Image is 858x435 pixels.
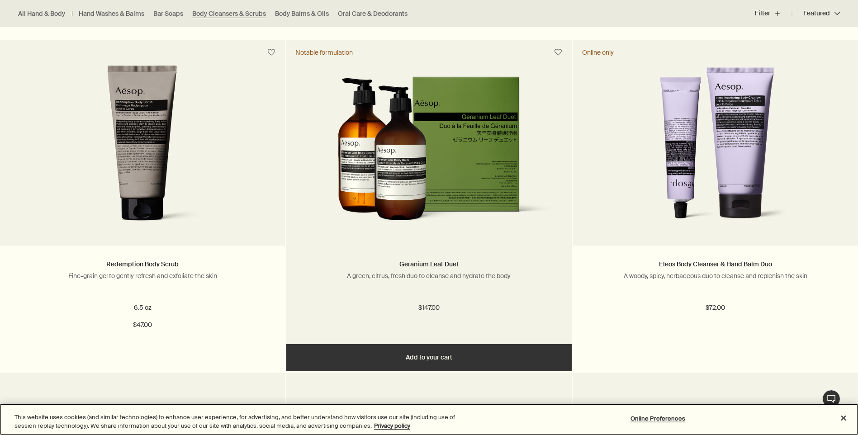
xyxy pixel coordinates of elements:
p: A woody, spicy, herbaceous duo to cleanse and replenish the skin [587,272,844,280]
a: Body Balms & Oils [275,9,329,18]
a: Geranium Leaf Duet in outer carton [286,65,571,246]
a: Eleos Nourishing Body Cleanser and Eleos Aromatique Hand Balm. [573,65,858,246]
button: Filter [755,3,792,24]
button: Close [834,408,853,428]
div: Online only [582,48,614,57]
p: A green, citrus, fresh duo to cleanse and hydrate the body [300,272,558,280]
button: Online Preferences, Opens the preference center dialog [630,410,686,428]
span: $147.00 [418,303,440,313]
span: $47.00 [133,320,152,331]
a: Redemption Body Scrub [106,260,179,268]
button: Live Assistance [822,390,840,408]
button: Save to cabinet [550,44,566,61]
span: $72.00 [706,303,725,313]
a: Hand Washes & Balms [79,9,144,18]
a: All Hand & Body [18,9,65,18]
a: Geranium Leaf Duet [399,260,459,268]
p: Fine-grain gel to gently refresh and exfoliate the skin [14,272,271,280]
a: Bar Soaps [153,9,183,18]
a: Oral Care & Deodorants [338,9,408,18]
button: Add to your cart - $147.00 [286,344,571,371]
button: Featured [792,3,840,24]
div: This website uses cookies (and similar technologies) to enhance user experience, for advertising,... [14,413,472,430]
img: Eleos Nourishing Body Cleanser and Eleos Aromatique Hand Balm. [642,65,789,232]
a: Eleos Body Cleanser & Hand Balm Duo [659,260,772,268]
div: Notable formulation [295,48,353,57]
a: Body Cleansers & Scrubs [192,9,266,18]
button: Save to cabinet [263,44,280,61]
a: More information about your privacy, opens in a new tab [374,422,410,430]
img: Redemption Body Scrub in grey tube [72,65,213,232]
img: Geranium Leaf Duet in outer carton [300,76,558,232]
